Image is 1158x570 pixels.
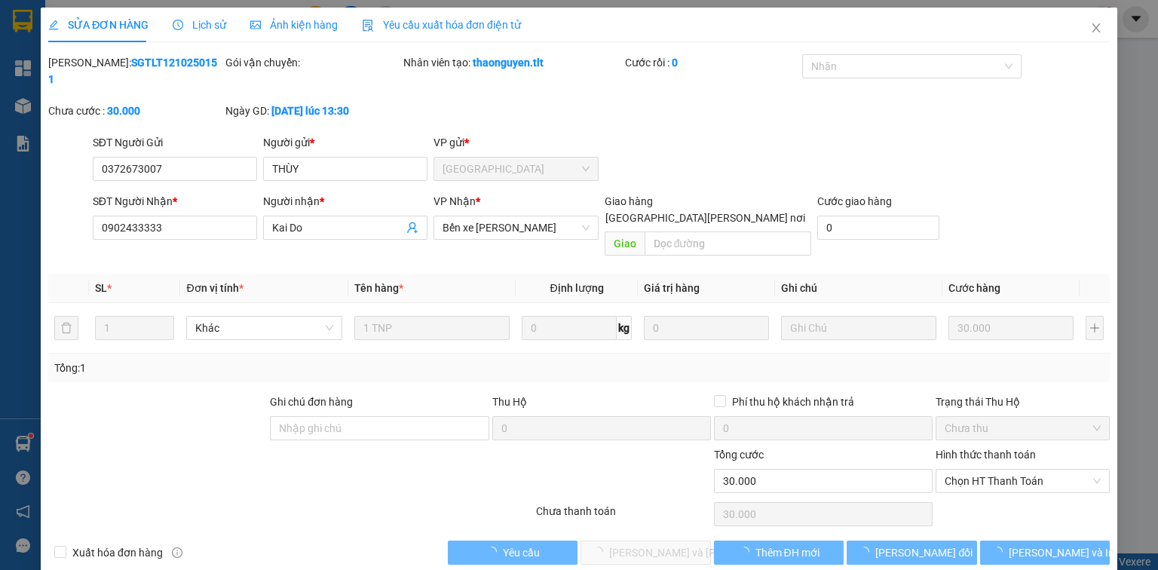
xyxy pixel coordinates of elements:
img: icon [362,20,374,32]
span: SỬA ĐƠN HÀNG [48,19,149,31]
input: Cước giao hàng [817,216,939,240]
label: Ghi chú đơn hàng [270,396,353,408]
span: loading [859,547,875,557]
span: kg [617,316,632,340]
label: Cước giao hàng [817,195,892,207]
span: [PERSON_NAME] đổi [875,544,973,561]
span: Thêm ĐH mới [755,544,819,561]
span: Tổng cước [714,449,764,461]
span: Sài Gòn [443,158,589,180]
span: [PERSON_NAME] và In [1009,544,1114,561]
b: 0 [672,57,678,69]
b: thaonguyen.tlt [473,57,544,69]
span: VP Nhận [433,195,476,207]
span: loading [992,547,1009,557]
span: SL [95,282,107,294]
label: Hình thức thanh toán [936,449,1036,461]
span: loading [486,547,502,557]
button: delete [54,316,78,340]
div: Gói vận chuyển: [225,54,400,71]
button: [PERSON_NAME] và [PERSON_NAME] hàng [581,541,711,565]
button: Thêm ĐH mới [714,541,844,565]
span: Xuất hóa đơn hàng [66,544,169,561]
div: Trạng thái Thu Hộ [936,394,1110,410]
div: Chưa thanh toán [535,503,712,529]
span: Tên hàng [354,282,403,294]
input: Dọc đường [644,231,811,256]
span: Bến xe Tiền Giang [443,216,589,239]
span: Yêu cầu [502,544,539,561]
div: Người nhận [263,193,427,210]
b: [DATE] lúc 13:30 [271,105,349,117]
div: VP gửi [433,134,598,151]
span: clock-circle [173,20,183,30]
span: Định lượng [550,282,603,294]
span: Khác [195,317,332,339]
span: Phí thu hộ khách nhận trả [726,394,860,410]
button: [PERSON_NAME] và In [980,541,1111,565]
input: 0 [644,316,769,340]
div: Cước rồi : [625,54,799,71]
span: Yêu cầu xuất hóa đơn điện tử [362,19,521,31]
span: Giá trị hàng [644,282,700,294]
span: Chọn HT Thanh Toán [945,470,1101,492]
div: [PERSON_NAME]: [48,54,222,87]
span: close [1090,22,1102,34]
div: SĐT Người Nhận [93,193,257,210]
span: user-add [406,222,418,234]
input: VD: Bàn, Ghế [354,316,510,340]
b: SGTLT1210250151 [48,57,217,85]
button: plus [1086,316,1104,340]
span: info-circle [172,547,182,558]
div: SĐT Người Gửi [93,134,257,151]
button: Close [1075,8,1117,50]
span: picture [250,20,261,30]
span: Ảnh kiện hàng [250,19,338,31]
span: Thu Hộ [492,396,526,408]
button: [PERSON_NAME] đổi [847,541,977,565]
input: Ghi Chú [781,316,936,340]
span: Chưa thu [945,417,1101,440]
div: Tổng: 1 [54,360,448,376]
button: Yêu cầu [448,541,578,565]
span: Đơn vị tính [186,282,243,294]
th: Ghi chú [775,274,942,303]
span: loading [738,547,755,557]
div: Chưa cước : [48,103,222,119]
input: 0 [948,316,1074,340]
span: edit [48,20,59,30]
span: Lịch sử [173,19,226,31]
span: Cước hàng [948,282,1000,294]
input: Ghi chú đơn hàng [270,416,489,440]
span: [GEOGRAPHIC_DATA][PERSON_NAME] nơi [599,210,811,226]
div: Nhân viên tạo: [403,54,622,71]
b: 30.000 [107,105,140,117]
span: Giao [604,231,644,256]
div: Người gửi [263,134,427,151]
div: Ngày GD: [225,103,400,119]
span: Giao hàng [604,195,652,207]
